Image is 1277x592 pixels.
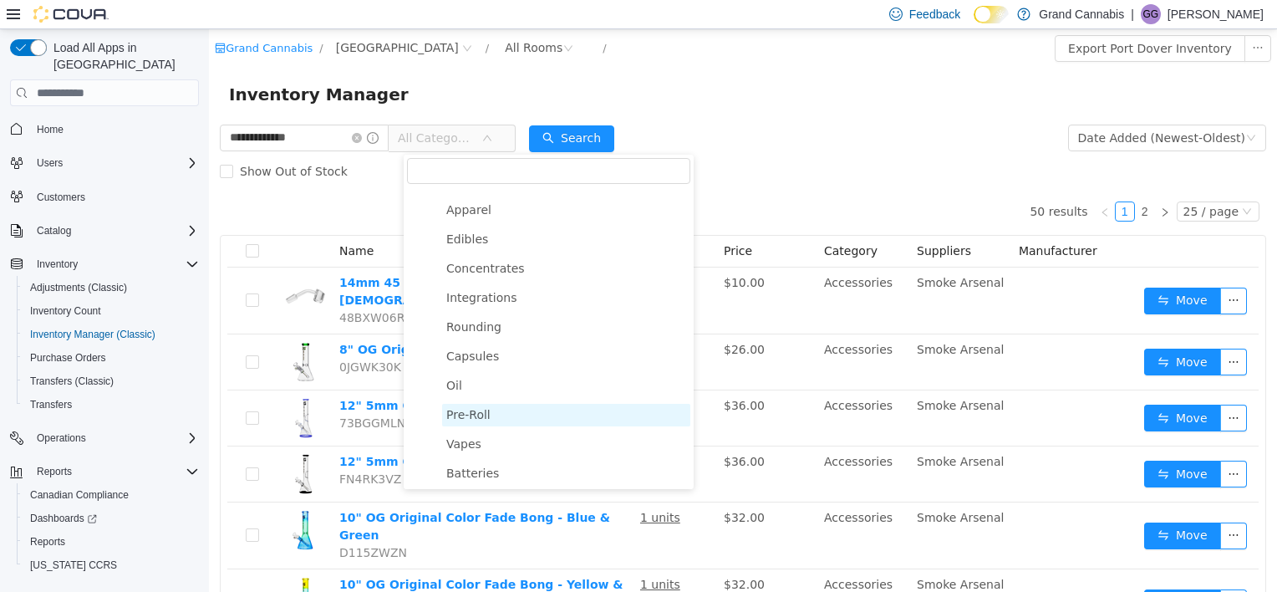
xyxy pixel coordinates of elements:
span: All Categories [189,100,265,117]
span: Edibles [237,203,279,217]
span: / [394,13,397,25]
span: Canadian Compliance [30,488,129,502]
span: Canadian Compliance [23,485,199,505]
img: 10" OG Original Color Fade Bong - Yellow & Blue hero shot [75,547,117,589]
span: Show Out of Stock [24,135,145,149]
span: Dashboards [23,508,199,528]
span: Inventory Manager [20,52,210,79]
i: icon: right [951,178,961,188]
a: 12" 5mm OG Original Clear Bong - Black [130,426,394,439]
img: 8" OG Original Bold Rim Bong - Green hero shot [75,312,117,354]
button: icon: ellipsis [1011,493,1038,520]
button: Users [30,153,69,173]
span: Smoke Arsenal [708,482,795,495]
span: $10.00 [515,247,556,260]
span: Batteries [233,433,481,456]
span: Vapes [233,404,481,426]
li: Previous Page [886,172,906,192]
button: Canadian Compliance [17,483,206,507]
button: icon: swapMove [935,431,1012,458]
span: Oil [237,350,253,363]
a: 8" OG Original Bold Rim Bong - Green [130,314,378,327]
div: All Rooms [296,6,354,31]
a: Home [30,120,70,140]
span: Inventory Count [23,301,199,321]
span: FN4RK3VZ [130,443,192,457]
span: Catalog [30,221,199,241]
a: Adjustments (Classic) [23,278,134,298]
a: Dashboards [17,507,206,530]
div: Greg Gaudreau [1141,4,1161,24]
button: [US_STATE] CCRS [17,554,206,577]
span: Purchase Orders [30,351,106,365]
td: Accessories [608,417,701,473]
button: icon: ellipsis [1011,258,1038,285]
span: Apparel [237,174,282,187]
input: Dark Mode [974,6,1009,23]
i: icon: left [891,178,901,188]
a: [US_STATE] CCRS [23,555,124,575]
u: 1 units [431,549,471,562]
span: Smoke Arsenal [708,426,795,439]
span: Name [130,215,165,228]
span: Reports [30,535,65,549]
span: Integrations [233,258,481,280]
td: Accessories [608,238,701,305]
button: Operations [3,426,206,450]
button: icon: swapMove [935,319,1012,346]
a: Transfers (Classic) [23,371,120,391]
span: D115ZWZN [130,517,198,530]
button: Export Port Dover Inventory [846,6,1036,33]
span: Reports [30,462,199,482]
button: icon: searchSearch [320,96,405,123]
span: Home [30,118,199,139]
span: Dark Mode [974,23,974,24]
span: Load All Apps in [GEOGRAPHIC_DATA] [47,39,199,73]
button: Adjustments (Classic) [17,276,206,299]
img: 12" 5mm OG Original Clear Bong - Black hero shot [75,424,117,466]
button: Inventory [3,253,206,276]
button: Transfers (Classic) [17,370,206,393]
a: Inventory Manager (Classic) [23,324,162,344]
span: Adjustments (Classic) [23,278,199,298]
i: icon: close-circle [143,104,153,114]
p: [PERSON_NAME] [1168,4,1264,24]
span: Reports [37,465,72,478]
a: 14mm 45 Degree OG Original [DEMOGRAPHIC_DATA] Banger [130,247,330,278]
button: Inventory Count [17,299,206,323]
span: Smoke Arsenal [708,247,795,260]
span: Rounding [237,291,293,304]
li: 1 [906,172,926,192]
span: Dashboards [30,512,97,525]
span: Capsules [237,320,290,334]
span: [US_STATE] CCRS [30,559,117,572]
button: Inventory Manager (Classic) [17,323,206,346]
td: Accessories [608,305,701,361]
p: | [1131,4,1134,24]
span: Pre-Roll [233,375,481,397]
button: Inventory [30,254,84,274]
span: Purchase Orders [23,348,199,368]
i: icon: shop [6,13,17,24]
span: $32.00 [515,482,556,495]
button: Purchase Orders [17,346,206,370]
a: Canadian Compliance [23,485,135,505]
span: GG [1143,4,1159,24]
a: 2 [927,173,945,191]
span: Inventory [37,258,78,271]
span: Customers [37,191,85,204]
button: Home [3,116,206,140]
div: Date Added (Newest-Oldest) [869,96,1036,121]
button: Customers [3,185,206,209]
li: 50 results [821,172,878,192]
a: Dashboards [23,508,104,528]
span: Users [30,153,199,173]
span: Smoke Arsenal [708,370,795,383]
span: Inventory Count [30,304,101,318]
span: Oil [233,345,481,368]
span: Users [37,156,63,170]
span: Adjustments (Classic) [30,281,127,294]
button: Reports [3,460,206,483]
span: / [110,13,114,25]
span: Concentrates [233,228,481,251]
